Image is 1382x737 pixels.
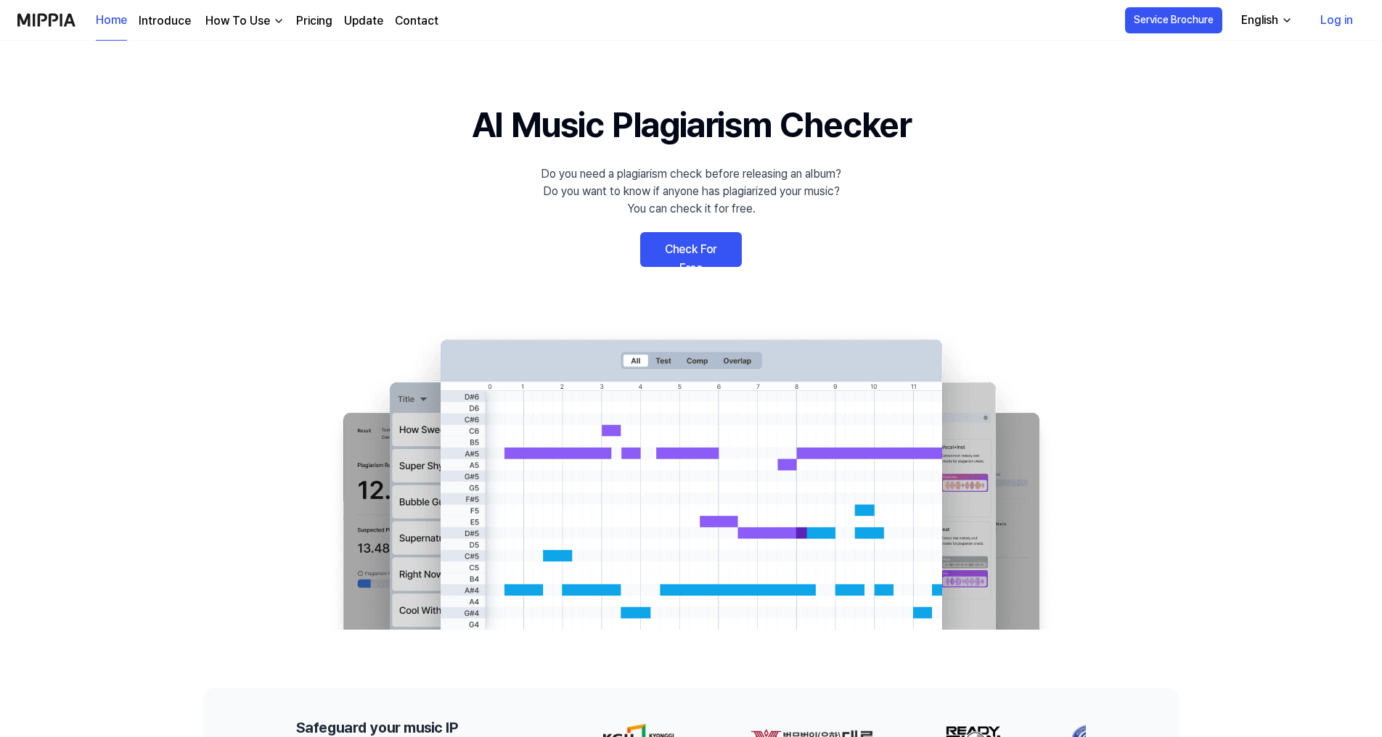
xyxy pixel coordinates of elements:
[541,165,841,218] div: Do you need a plagiarism check before releasing an album? Do you want to know if anyone has plagi...
[1238,12,1281,29] div: English
[344,12,383,30] a: Update
[96,1,127,41] a: Home
[203,12,273,30] div: How To Use
[314,325,1068,630] img: main Image
[640,232,742,267] a: Check For Free
[395,12,438,30] a: Contact
[203,12,285,30] button: How To Use
[1125,7,1222,33] button: Service Brochure
[296,12,332,30] a: Pricing
[472,99,911,151] h1: AI Music Plagiarism Checker
[1230,6,1301,35] button: English
[273,15,285,27] img: down
[139,12,191,30] a: Introduce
